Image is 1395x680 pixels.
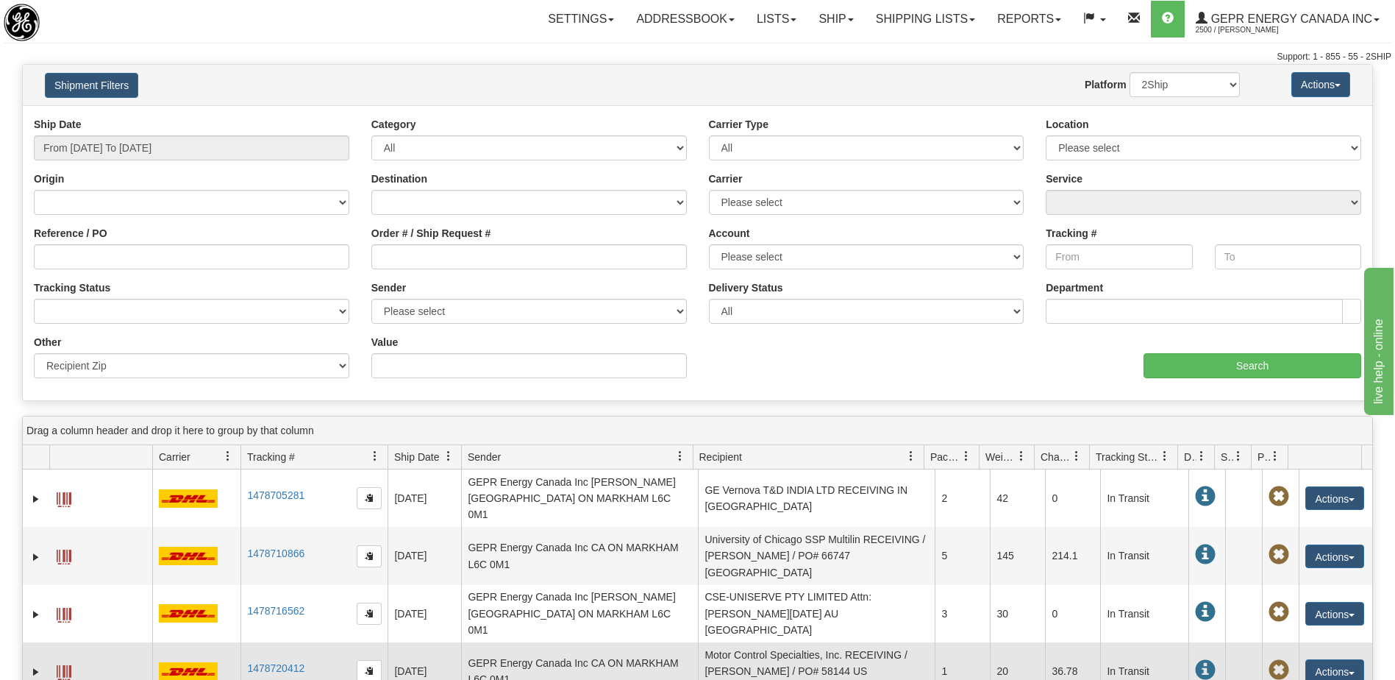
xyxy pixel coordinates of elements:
span: In Transit [1195,486,1216,507]
span: Recipient [699,450,742,464]
label: Account [709,226,750,241]
span: In Transit [1195,545,1216,565]
a: Addressbook [625,1,746,38]
a: Weight filter column settings [1009,444,1034,469]
td: 30 [990,585,1045,642]
td: In Transit [1100,470,1188,527]
a: 1478720412 [247,662,304,674]
span: Pickup Not Assigned [1269,602,1289,623]
a: 1478710866 [247,548,304,559]
a: 1478716562 [247,605,304,617]
span: Ship Date [394,450,439,464]
span: Tracking Status [1096,450,1160,464]
input: To [1215,244,1361,269]
td: 5 [935,527,990,584]
a: Ship [807,1,864,38]
div: Support: 1 - 855 - 55 - 2SHIP [4,51,1391,63]
a: Settings [537,1,625,38]
a: Carrier filter column settings [215,444,240,469]
label: Order # / Ship Request # [371,226,491,241]
a: Packages filter column settings [954,444,979,469]
td: GE Vernova T&D INDIA LTD RECEIVING IN [GEOGRAPHIC_DATA] [698,470,935,527]
td: 214.1 [1045,527,1100,584]
td: CSE-UNISERVE PTY LIMITED Attn: [PERSON_NAME][DATE] AU [GEOGRAPHIC_DATA] [698,585,935,642]
td: 42 [990,470,1045,527]
td: GEPR Energy Canada Inc [PERSON_NAME] [GEOGRAPHIC_DATA] ON MARKHAM L6C 0M1 [461,585,698,642]
label: Origin [34,171,64,186]
label: Reference / PO [34,226,107,241]
a: Lists [746,1,807,38]
label: Delivery Status [709,280,783,295]
div: live help - online [11,9,136,26]
input: Search [1144,353,1361,378]
a: Expand [29,550,43,564]
span: Tracking # [247,450,295,464]
a: Expand [29,492,43,506]
a: Tracking # filter column settings [363,444,388,469]
button: Actions [1291,72,1350,97]
img: 7 - DHL_Worldwide [159,547,218,565]
label: Carrier [709,171,743,186]
a: Tracking Status filter column settings [1152,444,1177,469]
a: Expand [29,665,43,679]
td: [DATE] [388,585,461,642]
label: Category [371,117,416,132]
a: Reports [986,1,1072,38]
img: 7 - DHL_Worldwide [159,604,218,623]
a: Sender filter column settings [668,444,693,469]
td: [DATE] [388,527,461,584]
td: 2 [935,470,990,527]
span: Sender [468,450,501,464]
a: Label [57,543,71,567]
span: Pickup Not Assigned [1269,486,1289,507]
span: GEPR Energy Canada Inc [1207,13,1372,25]
a: Charge filter column settings [1064,444,1089,469]
label: Department [1046,280,1103,295]
span: Packages [930,450,961,464]
span: In Transit [1195,602,1216,623]
td: In Transit [1100,585,1188,642]
iframe: chat widget [1361,265,1394,415]
input: From [1046,244,1192,269]
a: Recipient filter column settings [899,444,924,469]
label: Ship Date [34,117,82,132]
label: Platform [1085,77,1127,92]
td: 0 [1045,585,1100,642]
span: Pickup Status [1257,450,1270,464]
td: [DATE] [388,470,461,527]
td: GEPR Energy Canada Inc [PERSON_NAME] [GEOGRAPHIC_DATA] ON MARKHAM L6C 0M1 [461,470,698,527]
div: grid grouping header [23,417,1372,445]
span: Weight [985,450,1016,464]
a: Expand [29,607,43,622]
a: Delivery Status filter column settings [1189,444,1214,469]
a: Shipping lists [865,1,986,38]
td: 3 [935,585,990,642]
span: 2500 / [PERSON_NAME] [1196,23,1306,38]
button: Actions [1305,545,1364,568]
img: logo2500.jpg [4,4,40,41]
img: 7 - DHL_Worldwide [159,489,218,508]
span: Shipment Issues [1221,450,1233,464]
span: Delivery Status [1184,450,1196,464]
a: Shipment Issues filter column settings [1226,444,1251,469]
span: Pickup Not Assigned [1269,545,1289,565]
button: Shipment Filters [45,73,138,98]
label: Sender [371,280,406,295]
a: GEPR Energy Canada Inc 2500 / [PERSON_NAME] [1185,1,1391,38]
a: Pickup Status filter column settings [1263,444,1288,469]
td: GEPR Energy Canada Inc CA ON MARKHAM L6C 0M1 [461,527,698,584]
label: Destination [371,171,427,186]
span: Carrier [159,450,190,464]
button: Copy to clipboard [357,487,382,509]
label: Tracking # [1046,226,1096,241]
td: In Transit [1100,527,1188,584]
button: Actions [1305,486,1364,510]
a: Ship Date filter column settings [436,444,461,469]
label: Other [34,335,61,350]
label: Location [1046,117,1088,132]
span: Charge [1041,450,1071,464]
a: Label [57,601,71,625]
a: Label [57,486,71,509]
label: Service [1046,171,1082,186]
button: Copy to clipboard [357,603,382,625]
